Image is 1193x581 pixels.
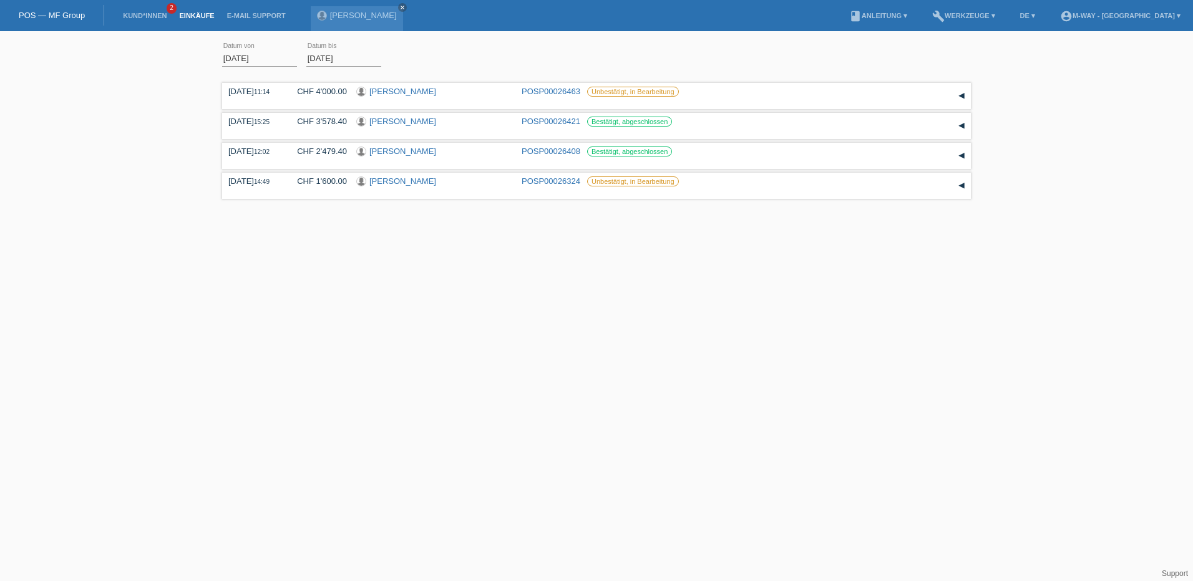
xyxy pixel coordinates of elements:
[173,12,220,19] a: Einkäufe
[1054,12,1187,19] a: account_circlem-way - [GEOGRAPHIC_DATA] ▾
[167,3,177,14] span: 2
[369,87,436,96] a: [PERSON_NAME]
[587,146,672,156] label: Bestätigt, abgeschlossen
[228,176,278,186] div: [DATE]
[254,89,270,95] span: 11:14
[288,117,347,126] div: CHF 3'578.40
[587,176,679,186] label: Unbestätigt, in Bearbeitung
[952,87,971,105] div: auf-/zuklappen
[228,146,278,156] div: [DATE]
[369,117,436,126] a: [PERSON_NAME]
[288,176,347,186] div: CHF 1'600.00
[254,148,270,155] span: 12:02
[587,117,672,127] label: Bestätigt, abgeschlossen
[932,10,945,22] i: build
[398,3,407,12] a: close
[330,11,397,20] a: [PERSON_NAME]
[399,4,406,11] i: close
[952,176,971,195] div: auf-/zuklappen
[522,87,580,96] a: POSP00026463
[522,146,580,156] a: POSP00026408
[19,11,85,20] a: POS — MF Group
[369,146,436,156] a: [PERSON_NAME]
[952,146,971,165] div: auf-/zuklappen
[952,117,971,135] div: auf-/zuklappen
[843,12,913,19] a: bookAnleitung ▾
[288,146,347,156] div: CHF 2'479.40
[1060,10,1073,22] i: account_circle
[228,87,278,96] div: [DATE]
[254,178,270,185] span: 14:49
[228,117,278,126] div: [DATE]
[1014,12,1041,19] a: DE ▾
[522,117,580,126] a: POSP00026421
[254,118,270,125] span: 15:25
[221,12,292,19] a: E-Mail Support
[117,12,173,19] a: Kund*innen
[1162,569,1188,578] a: Support
[849,10,862,22] i: book
[926,12,1001,19] a: buildWerkzeuge ▾
[587,87,679,97] label: Unbestätigt, in Bearbeitung
[369,176,436,186] a: [PERSON_NAME]
[288,87,347,96] div: CHF 4'000.00
[522,176,580,186] a: POSP00026324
